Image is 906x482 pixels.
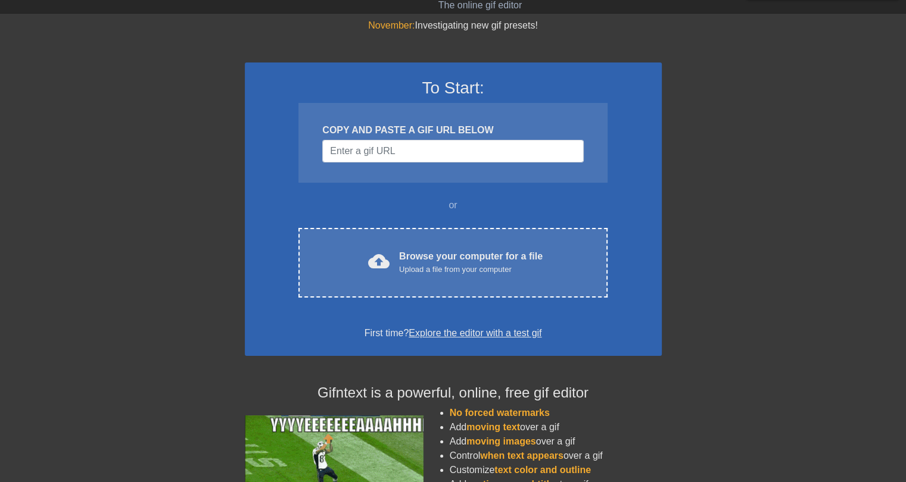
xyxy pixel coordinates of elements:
div: Upload a file from your computer [399,264,543,276]
div: First time? [260,326,646,340]
input: Username [322,140,583,162]
a: Explore the editor with a test gif [409,328,541,338]
span: text color and outline [494,465,591,475]
span: when text appears [480,450,563,461]
li: Add over a gif [450,434,662,449]
li: Control over a gif [450,449,662,463]
div: COPY AND PASTE A GIF URL BELOW [322,123,583,137]
li: Add over a gif [450,420,662,434]
h4: Gifntext is a powerful, online, free gif editor [245,384,662,402]
h3: To Start: [260,78,646,98]
span: No forced watermarks [450,408,550,418]
span: cloud_upload [368,251,390,272]
div: or [276,198,631,212]
span: November: [368,20,415,30]
span: moving images [466,436,535,446]
span: moving text [466,422,520,432]
li: Customize [450,463,662,477]
div: Investigating new gif presets! [245,18,662,33]
div: Browse your computer for a file [399,249,543,276]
